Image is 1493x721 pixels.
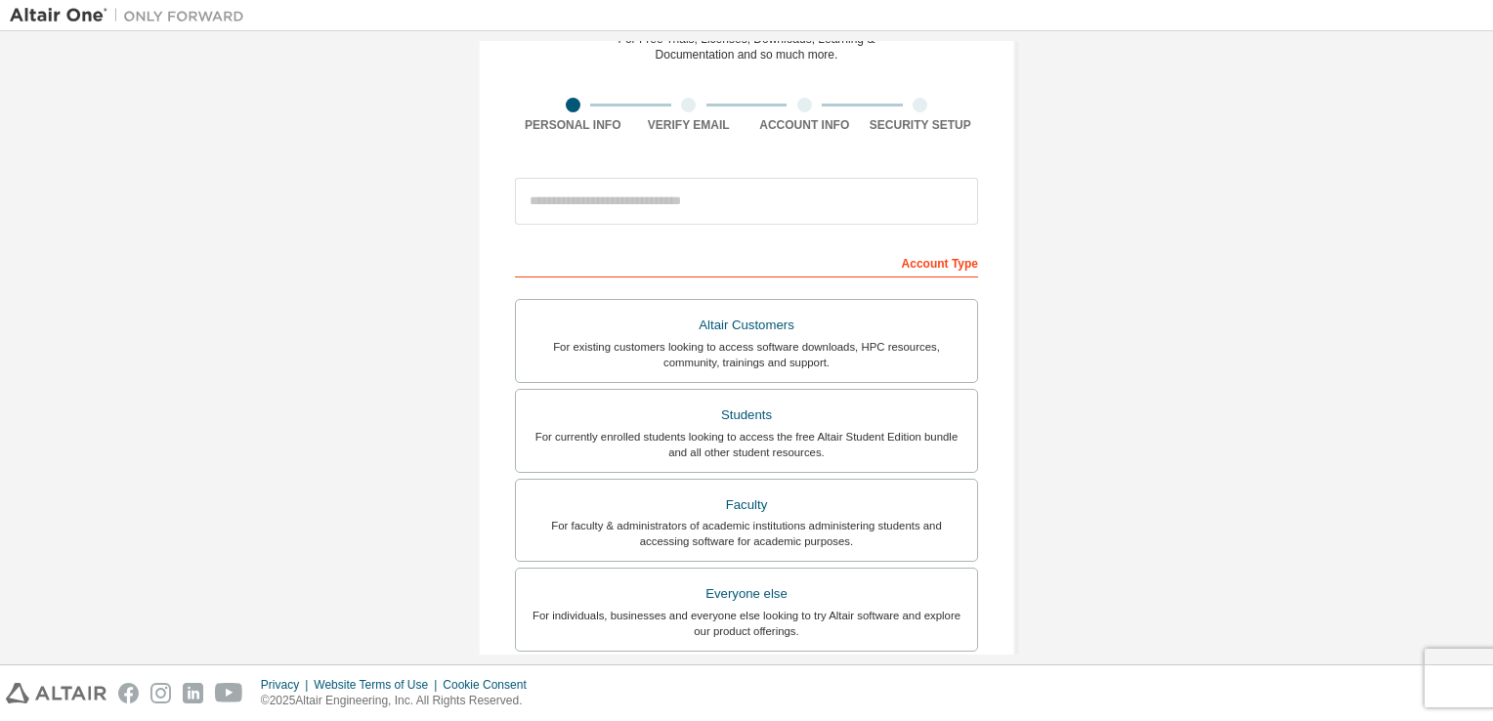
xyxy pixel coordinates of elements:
div: For existing customers looking to access software downloads, HPC resources, community, trainings ... [528,339,965,370]
img: instagram.svg [150,683,171,703]
div: Account Info [746,117,863,133]
div: Faculty [528,491,965,519]
img: altair_logo.svg [6,683,107,703]
div: Website Terms of Use [314,677,443,693]
div: For individuals, businesses and everyone else looking to try Altair software and explore our prod... [528,608,965,639]
div: For Free Trials, Licenses, Downloads, Learning & Documentation and so much more. [619,31,875,63]
div: Personal Info [515,117,631,133]
p: © 2025 Altair Engineering, Inc. All Rights Reserved. [261,693,538,709]
img: linkedin.svg [183,683,203,703]
img: Altair One [10,6,254,25]
div: Security Setup [863,117,979,133]
div: For faculty & administrators of academic institutions administering students and accessing softwa... [528,518,965,549]
img: youtube.svg [215,683,243,703]
div: Verify Email [631,117,747,133]
div: Altair Customers [528,312,965,339]
div: Privacy [261,677,314,693]
div: Cookie Consent [443,677,537,693]
div: For currently enrolled students looking to access the free Altair Student Edition bundle and all ... [528,429,965,460]
div: Account Type [515,246,978,277]
div: Everyone else [528,580,965,608]
img: facebook.svg [118,683,139,703]
div: Students [528,402,965,429]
